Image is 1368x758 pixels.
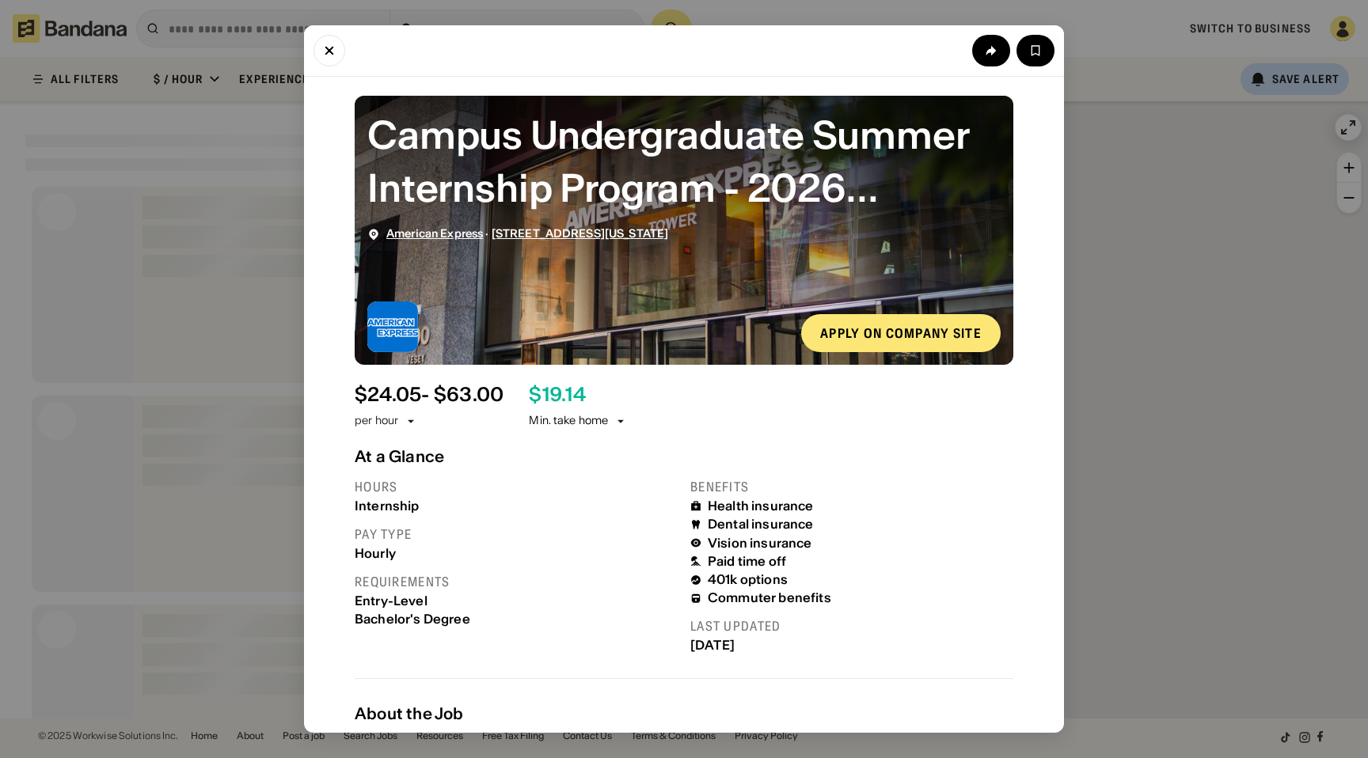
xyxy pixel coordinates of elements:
div: Paid time off [708,554,786,569]
div: At a Glance [355,447,1013,466]
div: About the Job [355,704,1013,723]
div: Last updated [690,618,1013,635]
div: [DATE] [690,638,1013,653]
div: Internship [355,498,678,514]
div: Health insurance [708,498,814,514]
div: · [386,227,668,241]
a: American Express [386,226,483,241]
div: Benefits [690,479,1013,495]
div: $ 19.14 [529,384,585,407]
a: Apply on company site [801,314,1001,352]
div: 401k options [708,572,788,587]
div: Entry-Level [355,593,678,608]
div: Dental insurance [708,517,814,532]
div: Hours [355,479,678,495]
img: American Express logo [367,301,418,352]
div: Min. take home [529,413,627,429]
div: $ 24.05 - $63.00 [355,384,503,407]
a: [STREET_ADDRESS][US_STATE] [492,226,669,241]
div: Requirements [355,574,678,590]
div: Bachelor's Degree [355,612,678,627]
div: per hour [355,413,398,429]
div: Pay type [355,526,678,543]
div: Campus Undergraduate Summer Internship Program - 2026 Operational Resilience, Enterprise Shared S... [367,108,1001,214]
div: Hourly [355,546,678,561]
button: Close [313,35,345,66]
div: Vision insurance [708,536,812,551]
div: Apply on company site [820,327,982,339]
div: Commuter benefits [708,590,831,605]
